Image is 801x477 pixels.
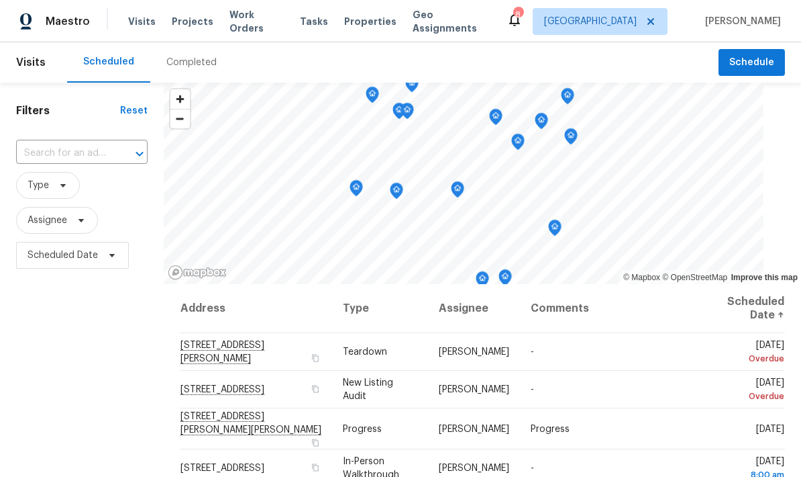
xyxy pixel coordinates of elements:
th: Scheduled Date ↑ [701,284,785,333]
span: Properties [344,15,396,28]
div: Map marker [489,109,502,130]
span: [PERSON_NAME] [439,424,509,433]
div: Map marker [405,76,419,97]
div: Map marker [498,269,512,290]
div: Map marker [350,180,363,201]
span: [PERSON_NAME] [700,15,781,28]
span: [DATE] [712,378,784,403]
button: Copy Address [309,383,321,395]
span: [GEOGRAPHIC_DATA] [544,15,637,28]
div: Map marker [535,113,548,134]
span: [PERSON_NAME] [439,347,509,357]
a: Mapbox homepage [168,265,227,280]
span: Visits [16,48,46,77]
canvas: Map [164,83,763,284]
h1: Filters [16,104,120,118]
button: Copy Address [309,462,321,474]
div: 8 [513,8,523,21]
span: Tasks [300,17,328,26]
span: New Listing Audit [343,378,393,401]
button: Zoom in [170,89,190,109]
span: Scheduled Date [28,249,98,262]
div: Map marker [476,271,489,292]
span: Schedule [729,54,774,71]
span: Visits [128,15,156,28]
th: Type [332,284,428,333]
input: Search for an address... [16,143,110,164]
button: Zoom out [170,109,190,128]
span: Teardown [343,347,387,357]
div: Reset [120,104,148,118]
div: Map marker [366,87,379,107]
div: Completed [166,56,217,69]
button: Copy Address [309,436,321,448]
span: Maestro [46,15,90,28]
span: [PERSON_NAME] [439,385,509,394]
span: - [531,385,534,394]
span: [DATE] [756,424,784,433]
div: Scheduled [83,55,134,69]
span: - [531,464,534,473]
a: OpenStreetMap [662,273,727,282]
div: Overdue [712,390,784,403]
button: Copy Address [309,352,321,364]
span: - [531,347,534,357]
span: Type [28,179,49,192]
button: Open [130,144,149,163]
div: Map marker [392,103,406,124]
th: Assignee [428,284,520,333]
th: Comments [520,284,702,333]
span: Work Orders [229,8,284,35]
span: [PERSON_NAME] [439,464,509,473]
a: Mapbox [623,273,660,282]
a: Improve this map [731,273,798,282]
div: Map marker [511,134,525,155]
div: Overdue [712,352,784,365]
span: [DATE] [712,341,784,365]
div: Map marker [548,220,562,241]
span: Assignee [28,214,67,227]
div: Map marker [564,128,578,149]
span: Progress [343,424,382,433]
div: Map marker [390,183,403,204]
span: Projects [172,15,213,28]
button: Schedule [718,49,785,77]
div: Map marker [451,181,464,202]
th: Address [180,284,332,333]
span: [STREET_ADDRESS] [180,464,264,473]
div: Map marker [561,88,574,109]
span: Geo Assignments [413,8,490,35]
div: Map marker [400,103,414,124]
span: Progress [531,424,570,433]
